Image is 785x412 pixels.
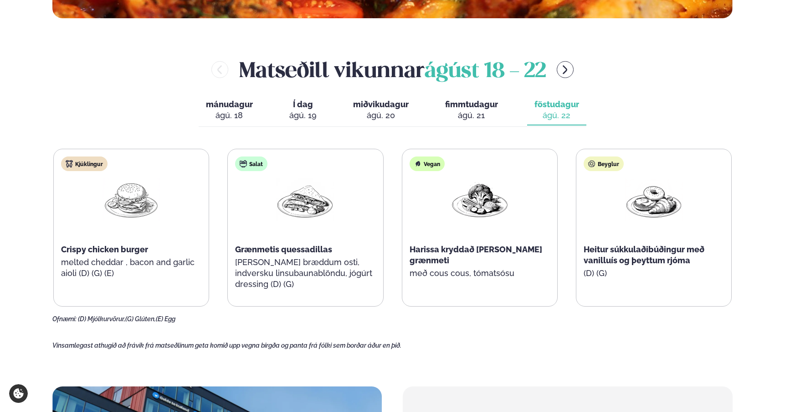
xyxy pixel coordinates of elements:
img: Vegan.png [451,178,509,221]
img: Vegan.svg [414,160,421,167]
button: Í dag ágú. 19 [282,95,324,125]
div: Beyglur [584,156,624,171]
button: menu-btn-left [211,61,228,78]
span: ágúst 18 - 22 [425,62,546,82]
button: miðvikudagur ágú. 20 [346,95,416,125]
img: chicken.svg [66,160,73,167]
img: Hamburger.png [102,178,160,221]
button: fimmtudagur ágú. 21 [438,95,505,125]
span: Harissa kryddað [PERSON_NAME] grænmeti [410,245,542,265]
div: ágú. 21 [445,110,498,121]
span: (G) Glúten, [125,315,156,323]
button: föstudagur ágú. 22 [527,95,586,125]
span: mánudagur [206,99,253,109]
span: (D) Mjólkurvörur, [78,315,125,323]
div: ágú. 22 [534,110,579,121]
img: Croissant.png [625,178,683,221]
h2: Matseðill vikunnar [239,55,546,84]
span: Í dag [289,99,317,110]
span: Crispy chicken burger [61,245,148,254]
span: fimmtudagur [445,99,498,109]
img: Quesadilla.png [276,178,334,221]
span: miðvikudagur [353,99,409,109]
span: Vinsamlegast athugið að frávik frá matseðlinum geta komið upp vegna birgða og panta frá fólki sem... [52,342,401,349]
div: Salat [235,156,267,171]
div: Kjúklingur [61,156,108,171]
span: Grænmetis quessadillas [235,245,332,254]
div: ágú. 20 [353,110,409,121]
p: melted cheddar , bacon and garlic aioli (D) (G) (E) [61,257,201,279]
span: Heitur súkkulaðibúðingur með vanilluís og þeyttum rjóma [584,245,704,265]
div: ágú. 19 [289,110,317,121]
span: (E) Egg [156,315,175,323]
div: ágú. 18 [206,110,253,121]
span: föstudagur [534,99,579,109]
div: Vegan [410,156,445,171]
a: Cookie settings [9,384,28,403]
p: með cous cous, tómatsósu [410,268,550,279]
button: mánudagur ágú. 18 [199,95,260,125]
p: [PERSON_NAME] bræddum osti, indversku linsubaunablöndu, jógúrt dressing (D) (G) [235,257,375,290]
button: menu-btn-right [557,61,574,78]
img: salad.svg [240,160,247,167]
img: bagle-new-16px.svg [588,160,595,167]
p: (D) (G) [584,268,724,279]
span: Ofnæmi: [52,315,77,323]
